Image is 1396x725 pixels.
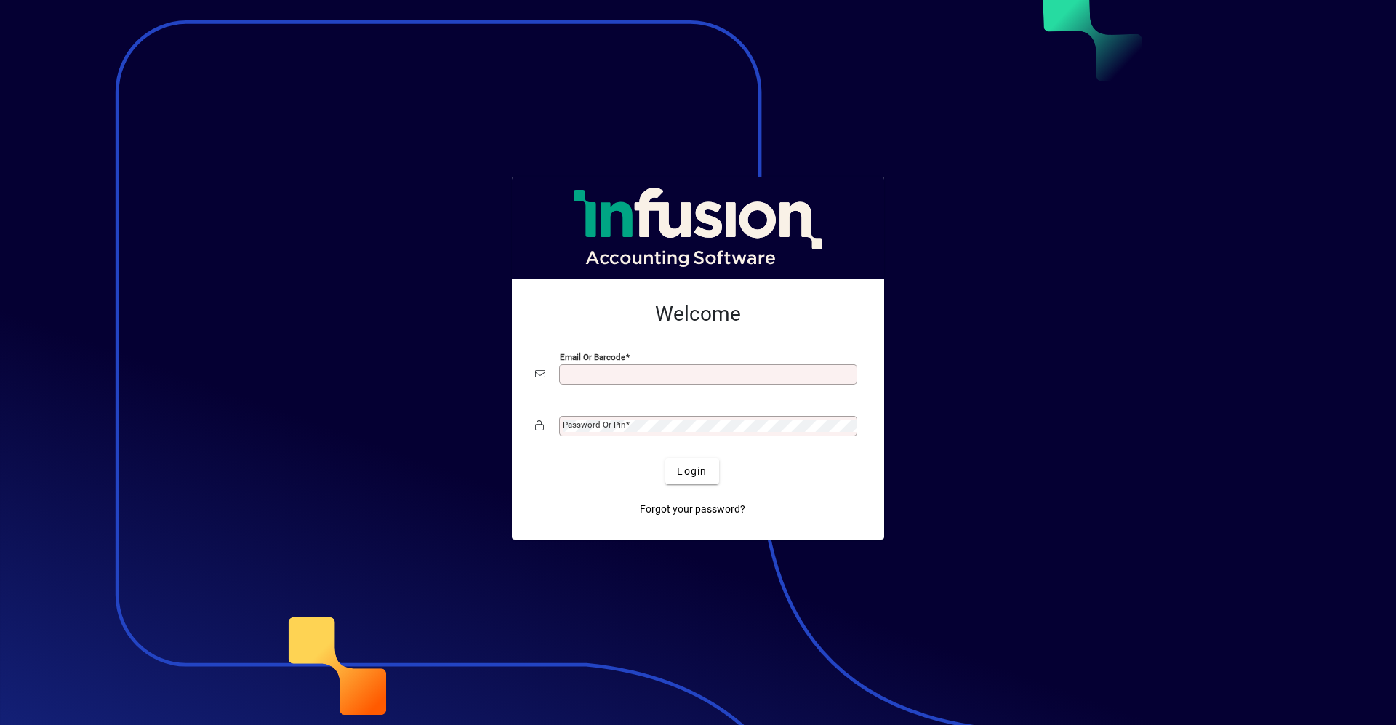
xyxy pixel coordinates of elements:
[535,302,861,327] h2: Welcome
[677,464,707,479] span: Login
[634,496,751,522] a: Forgot your password?
[563,420,625,430] mat-label: Password or Pin
[640,502,745,517] span: Forgot your password?
[665,458,718,484] button: Login
[560,352,625,362] mat-label: Email or Barcode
